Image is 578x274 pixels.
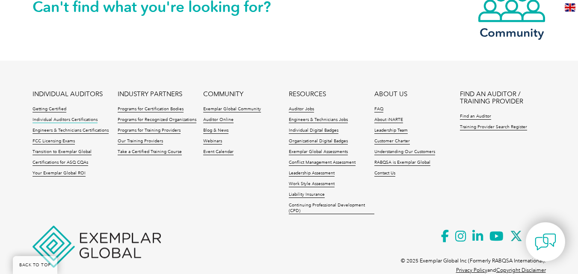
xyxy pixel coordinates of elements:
[374,171,395,177] a: Contact Us
[374,128,408,134] a: Leadership Team
[118,128,181,134] a: Programs for Training Providers
[460,91,545,105] a: FIND AN AUDITOR / TRAINING PROVIDER
[289,203,374,214] a: Continuing Professional Development (CPD)
[374,160,430,166] a: RABQSA is Exemplar Global
[118,117,196,123] a: Programs for Recognized Organizations
[289,106,314,112] a: Auditor Jobs
[33,226,161,268] img: Exemplar Global
[118,106,184,112] a: Programs for Certification Bodies
[374,138,410,144] a: Customer Charter
[289,138,348,144] a: Organizational Digital Badges
[374,117,403,123] a: About iNARTE
[203,117,234,123] a: Auditor Online
[460,114,491,120] a: Find an Auditor
[289,160,356,166] a: Conflict Management Assessment
[203,106,261,112] a: Exemplar Global Community
[33,91,103,98] a: INDIVIDUAL AUDITORS
[118,149,182,155] a: Take a Certified Training Course
[401,256,546,265] p: © 2025 Exemplar Global Inc (Formerly RABQSA International).
[289,149,348,155] a: Exemplar Global Assessments
[289,171,335,177] a: Leadership Assessment
[289,128,338,134] a: Individual Digital Badges
[203,138,222,144] a: Webinars
[289,91,326,98] a: RESOURCES
[535,231,556,253] img: contact-chat.png
[203,149,234,155] a: Event Calendar
[33,128,109,134] a: Engineers & Technicians Certifications
[33,149,92,155] a: Transition to Exemplar Global
[460,124,527,130] a: Training Provider Search Register
[456,267,487,273] a: Privacy Policy
[33,160,88,166] a: Certifications for ASQ CQAs
[496,267,546,273] a: Copyright Disclaimer
[33,171,86,177] a: Your Exemplar Global ROI
[13,256,57,274] a: BACK TO TOP
[203,128,228,134] a: Blog & News
[289,192,325,198] a: Liability Insurance
[203,91,243,98] a: COMMUNITY
[374,149,435,155] a: Understanding Our Customers
[565,3,575,12] img: en
[374,91,407,98] a: ABOUT US
[118,138,163,144] a: Our Training Providers
[477,27,546,38] h3: Community
[33,138,75,144] a: FCC Licensing Exams
[289,117,348,123] a: Engineers & Technicians Jobs
[118,91,182,98] a: INDUSTRY PARTNERS
[33,106,66,112] a: Getting Certified
[33,117,98,123] a: Individual Auditors Certifications
[289,181,335,187] a: Work Style Assessment
[374,106,383,112] a: FAQ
